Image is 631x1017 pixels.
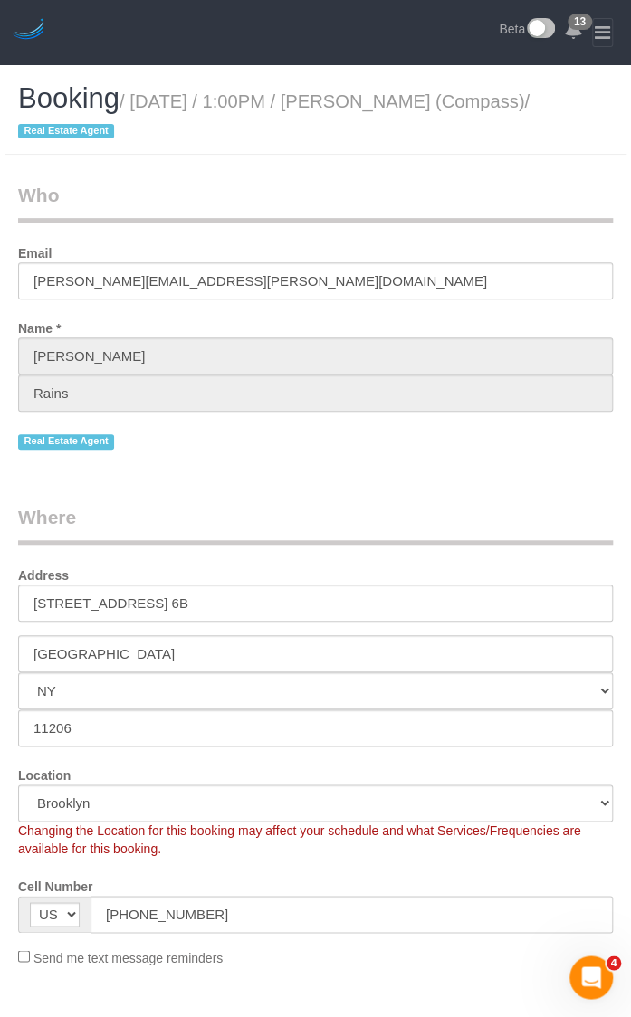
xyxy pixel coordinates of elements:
span: / [18,91,530,142]
a: Beta [499,18,555,42]
a: 13 [564,18,583,45]
input: Last Name [18,375,613,412]
iframe: Intercom live chat [569,955,613,999]
legend: Where [18,504,613,545]
label: Email [5,238,65,262]
input: First Name [18,337,613,375]
label: Location [5,760,84,784]
input: Cell Number [91,896,613,933]
input: Email [18,262,613,299]
span: 4 [607,955,621,970]
input: City [18,635,613,672]
span: Real Estate Agent [18,434,114,449]
small: / [DATE] / 1:00PM / [PERSON_NAME] (Compass) [18,91,530,142]
label: Address [5,560,82,585]
img: Automaid Logo [11,18,47,43]
span: Send me text message reminders [33,950,223,965]
span: 13 [568,14,592,30]
legend: Who [18,182,613,223]
label: Cell Number [5,871,106,896]
img: New interface [525,18,555,42]
span: Changing the Location for this booking may affect your schedule and what Services/Frequencies are... [18,823,581,856]
span: Real Estate Agent [18,124,114,138]
span: Booking [18,82,120,114]
label: Name * [5,313,74,337]
input: Zip Code [18,709,613,746]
